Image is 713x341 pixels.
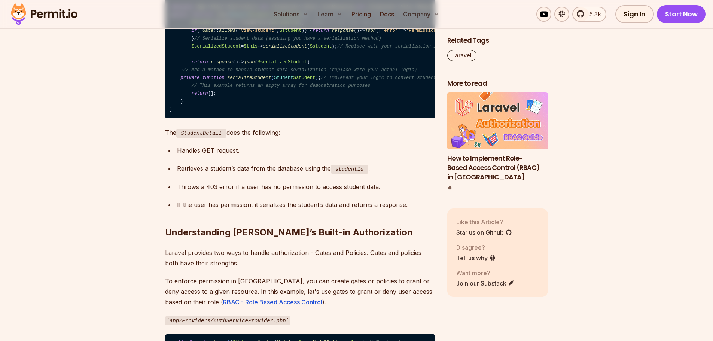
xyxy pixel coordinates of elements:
[337,44,447,49] span: // Replace with your serialization logic
[274,75,315,80] span: Student
[332,28,354,33] span: response
[192,91,208,96] span: return
[447,50,476,61] a: Laravel
[280,28,302,33] span: $student
[165,276,435,307] p: To enforce permission in [GEOGRAPHIC_DATA], you can create gates or policies to grant or deny acc...
[406,28,458,33] span: 'Permission denied'
[194,36,381,41] span: // Serialize student data (assuming you have a serialization method)
[177,200,435,210] div: If the user has permission, it serializes the student’s data and returns a response.
[456,217,512,226] p: Like this Article?
[180,75,199,80] span: private
[310,44,332,49] span: $student
[238,28,277,33] span: 'view-student'
[331,165,368,174] code: studentId
[263,44,307,49] span: serializeStudent
[456,228,512,237] a: Star us on Github
[447,93,548,150] img: How to Implement Role-Based Access Control (RBAC) in Laravel
[271,7,311,22] button: Solutions
[447,93,548,182] li: 1 of 1
[165,316,291,325] code: app/Providers/AuthServiceProvider.php
[572,7,606,22] a: 5.3k
[165,127,435,138] p: The does the following:
[183,67,417,73] span: // Add a method to handle student data serialization (replace with your actual logic)
[447,93,548,182] a: How to Implement Role-Based Access Control (RBAC) in LaravelHow to Implement Role-Based Access Co...
[192,60,208,65] span: return
[165,197,435,238] h2: Understanding [PERSON_NAME]’s Built-in Authorization
[7,1,81,27] img: Permit logo
[447,79,548,88] h2: More to read
[192,83,371,88] span: // This example returns an empty array for demonstration purposes
[447,154,548,182] h3: How to Implement Role-Based Access Control (RBAC) in [GEOGRAPHIC_DATA]
[192,28,197,33] span: if
[202,28,213,33] span: Gate
[456,243,496,252] p: Disagree?
[615,5,654,23] a: Sign In
[223,298,322,306] a: RBAC - Role Based Access Control
[165,247,435,268] p: Laravel provides two ways to handle authorization - Gates and Policies. Gates and policies both h...
[456,268,515,277] p: Want more?
[314,7,345,22] button: Learn
[192,44,241,49] span: $serializedStudent
[456,253,496,262] a: Tell us why
[313,28,329,33] span: return
[258,60,307,65] span: $serializedStudent
[211,60,233,65] span: response
[657,5,706,23] a: Start Now
[227,75,271,80] span: serializeStudent
[244,60,255,65] span: json
[219,28,235,33] span: allows
[177,182,435,192] div: Throws a 403 error if a user has no permission to access student data.
[244,44,258,49] span: $this
[348,7,374,22] a: Pricing
[321,75,546,80] span: // Implement your logic to convert student data to the desired format (e.g., JSON)
[293,75,316,80] span: $student
[177,145,435,156] div: Handles GET request.
[202,75,318,80] span: ( )
[202,75,225,80] span: function
[447,93,548,191] div: Posts
[365,28,376,33] span: json
[377,7,397,22] a: Docs
[456,279,515,288] a: Join our Substack
[585,10,601,19] span: 5.3k
[176,129,226,138] code: StudentDetail
[400,7,442,22] button: Company
[177,163,435,174] div: Retrieves a student’s data from the database using the .
[448,186,452,190] button: Go to slide 1
[381,28,400,33] span: 'error'
[447,36,548,45] h2: Related Tags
